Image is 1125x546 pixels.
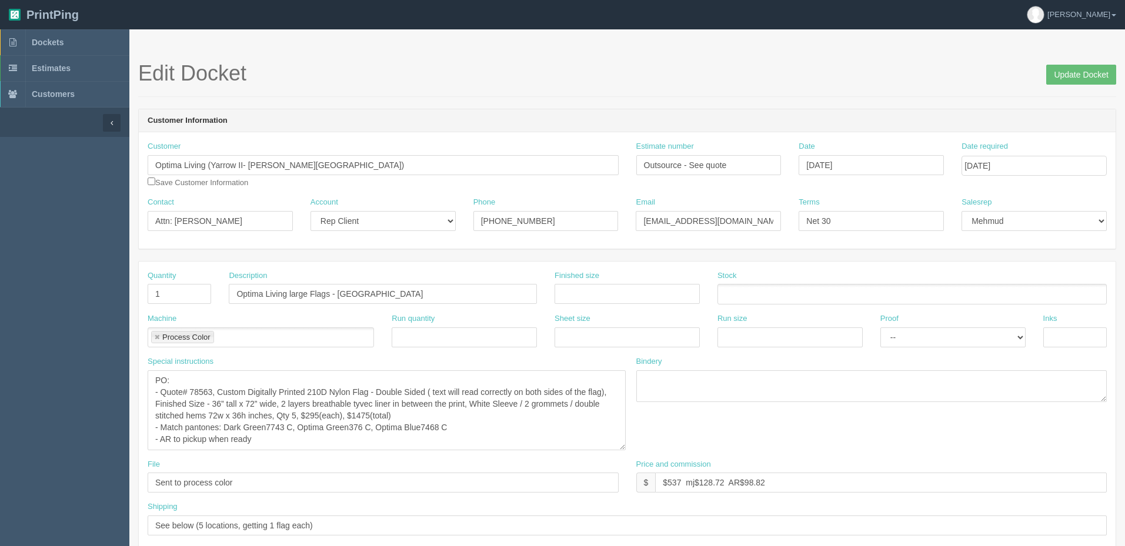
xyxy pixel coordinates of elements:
[148,155,619,175] input: Enter customer name
[32,63,71,73] span: Estimates
[1027,6,1044,23] img: avatar_default-7531ab5dedf162e01f1e0bb0964e6a185e93c5c22dfe317fb01d7f8cd2b1632c.jpg
[148,141,619,188] div: Save Customer Information
[636,141,694,152] label: Estimate number
[962,197,992,208] label: Salesrep
[138,62,1116,85] h1: Edit Docket
[148,501,178,512] label: Shipping
[162,333,211,341] div: Process Color
[1046,65,1116,85] input: Update Docket
[148,459,160,470] label: File
[311,197,338,208] label: Account
[148,356,213,367] label: Special instructions
[9,9,21,21] img: logo-3e63b451c926e2ac314895c53de4908e5d424f24456219fb08d385ab2e579770.png
[32,89,75,99] span: Customers
[799,141,814,152] label: Date
[229,270,267,282] label: Description
[717,270,737,282] label: Stock
[717,313,747,324] label: Run size
[1043,313,1057,324] label: Inks
[148,313,176,324] label: Machine
[148,370,626,450] textarea: PO: - Quote# 78563, Custom Digitally Printed 210D Nylon Flag - Double Sided ( text will read corr...
[473,197,496,208] label: Phone
[148,270,176,282] label: Quantity
[555,270,599,282] label: Finished size
[636,356,662,367] label: Bindery
[636,473,656,493] div: $
[148,197,174,208] label: Contact
[555,313,590,324] label: Sheet size
[880,313,899,324] label: Proof
[139,109,1116,133] header: Customer Information
[148,141,181,152] label: Customer
[636,197,655,208] label: Email
[636,459,711,470] label: Price and commission
[392,313,435,324] label: Run quantity
[962,141,1008,152] label: Date required
[32,38,64,47] span: Dockets
[799,197,819,208] label: Terms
